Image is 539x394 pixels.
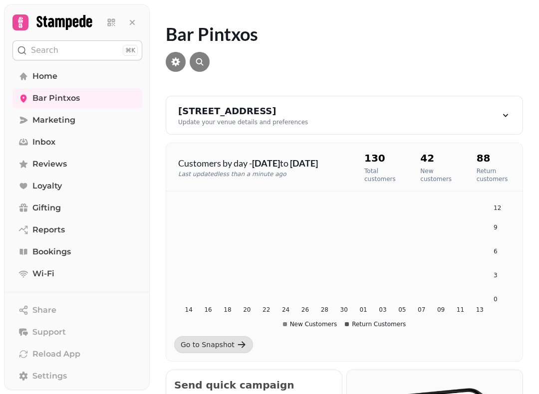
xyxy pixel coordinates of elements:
[477,151,515,165] h2: 88
[32,114,75,126] span: Marketing
[420,151,458,165] h2: 42
[32,246,71,258] span: Bookings
[12,66,142,86] a: Home
[364,151,402,165] h2: 130
[31,44,58,56] p: Search
[420,167,458,183] p: New customers
[364,167,402,183] p: Total customers
[290,158,318,169] strong: [DATE]
[178,104,308,118] div: [STREET_ADDRESS]
[178,118,308,126] div: Update your venue details and preferences
[345,320,406,328] div: Return Customers
[12,40,142,60] button: Search⌘K
[12,366,142,386] a: Settings
[379,306,386,313] tspan: 03
[178,170,344,178] p: Last updated less than a minute ago
[12,344,142,364] button: Reload App
[12,88,142,108] a: Bar Pintxos
[32,348,80,360] span: Reload App
[32,70,57,82] span: Home
[476,306,484,313] tspan: 13
[243,306,251,313] tspan: 20
[181,340,235,350] div: Go to Snapshot
[224,306,231,313] tspan: 18
[437,306,445,313] tspan: 09
[282,306,289,313] tspan: 24
[494,296,498,303] tspan: 0
[477,167,515,183] p: Return customers
[32,92,80,104] span: Bar Pintxos
[32,158,67,170] span: Reviews
[12,110,142,130] a: Marketing
[32,202,61,214] span: Gifting
[32,136,55,148] span: Inbox
[12,242,142,262] a: Bookings
[32,326,66,338] span: Support
[398,306,406,313] tspan: 05
[12,176,142,196] a: Loyalty
[174,336,253,353] a: Go to Snapshot
[457,306,464,313] tspan: 11
[32,180,62,192] span: Loyalty
[32,370,67,382] span: Settings
[174,378,334,392] h2: Send quick campaign
[283,320,337,328] div: New Customers
[418,306,425,313] tspan: 07
[123,45,138,56] div: ⌘K
[32,304,56,316] span: Share
[12,198,142,218] a: Gifting
[12,322,142,342] button: Support
[12,300,142,320] button: Share
[301,306,309,313] tspan: 26
[32,224,65,236] span: Reports
[178,156,344,170] p: Customers by day - to
[12,220,142,240] a: Reports
[494,272,498,279] tspan: 3
[263,306,270,313] tspan: 22
[185,306,193,313] tspan: 14
[494,204,501,211] tspan: 12
[12,154,142,174] a: Reviews
[204,306,212,313] tspan: 16
[321,306,328,313] tspan: 28
[494,224,498,231] tspan: 9
[494,248,498,255] tspan: 6
[359,306,367,313] tspan: 01
[252,158,280,169] strong: [DATE]
[32,268,54,280] span: Wi-Fi
[12,264,142,284] a: Wi-Fi
[12,132,142,152] a: Inbox
[340,306,348,313] tspan: 30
